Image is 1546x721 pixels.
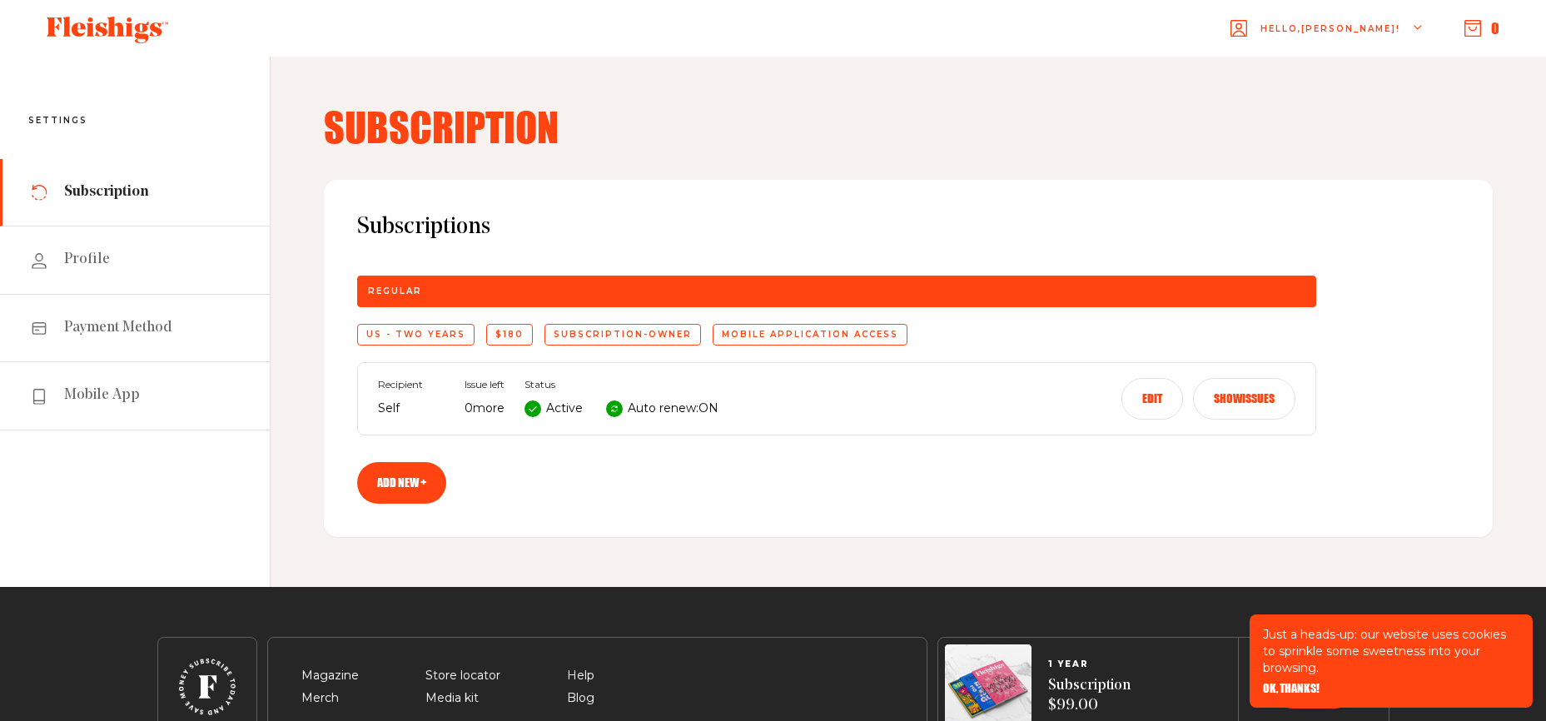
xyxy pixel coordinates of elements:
[378,379,445,390] span: Recipient
[1048,676,1131,717] span: Subscription $99.00
[357,462,446,504] a: Add new +
[425,668,500,683] a: Store locator
[301,668,359,683] a: Magazine
[64,250,110,270] span: Profile
[1263,683,1320,694] button: OK, THANKS!
[357,324,475,346] div: US - Two Years
[301,666,359,686] span: Magazine
[1260,22,1400,62] span: Hello, [PERSON_NAME] !
[425,689,479,709] span: Media kit
[357,276,1316,307] div: Regular
[378,399,445,419] p: Self
[64,385,140,405] span: Mobile App
[567,666,594,686] span: Help
[465,399,505,419] p: 0 more
[301,689,339,709] span: Merch
[567,668,594,683] a: Help
[324,107,1493,147] h4: Subscription
[544,324,701,346] div: subscription-owner
[1464,19,1499,37] button: 0
[1263,626,1519,676] p: Just a heads-up: our website uses cookies to sprinkle some sweetness into your browsing.
[1121,378,1183,420] button: Edit
[567,689,594,709] span: Blog
[713,324,907,346] div: Mobile application access
[1193,378,1295,420] button: Showissues
[425,690,479,705] a: Media kit
[567,690,594,705] a: Blog
[524,379,718,390] span: Status
[301,690,339,705] a: Merch
[357,213,1459,242] span: Subscriptions
[1048,659,1131,669] span: 1 YEAR
[465,379,505,390] span: Issue left
[64,318,172,338] span: Payment Method
[546,399,583,419] p: Active
[64,182,149,202] span: Subscription
[486,324,533,346] div: $180
[628,399,718,419] p: Auto renew: ON
[425,666,500,686] span: Store locator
